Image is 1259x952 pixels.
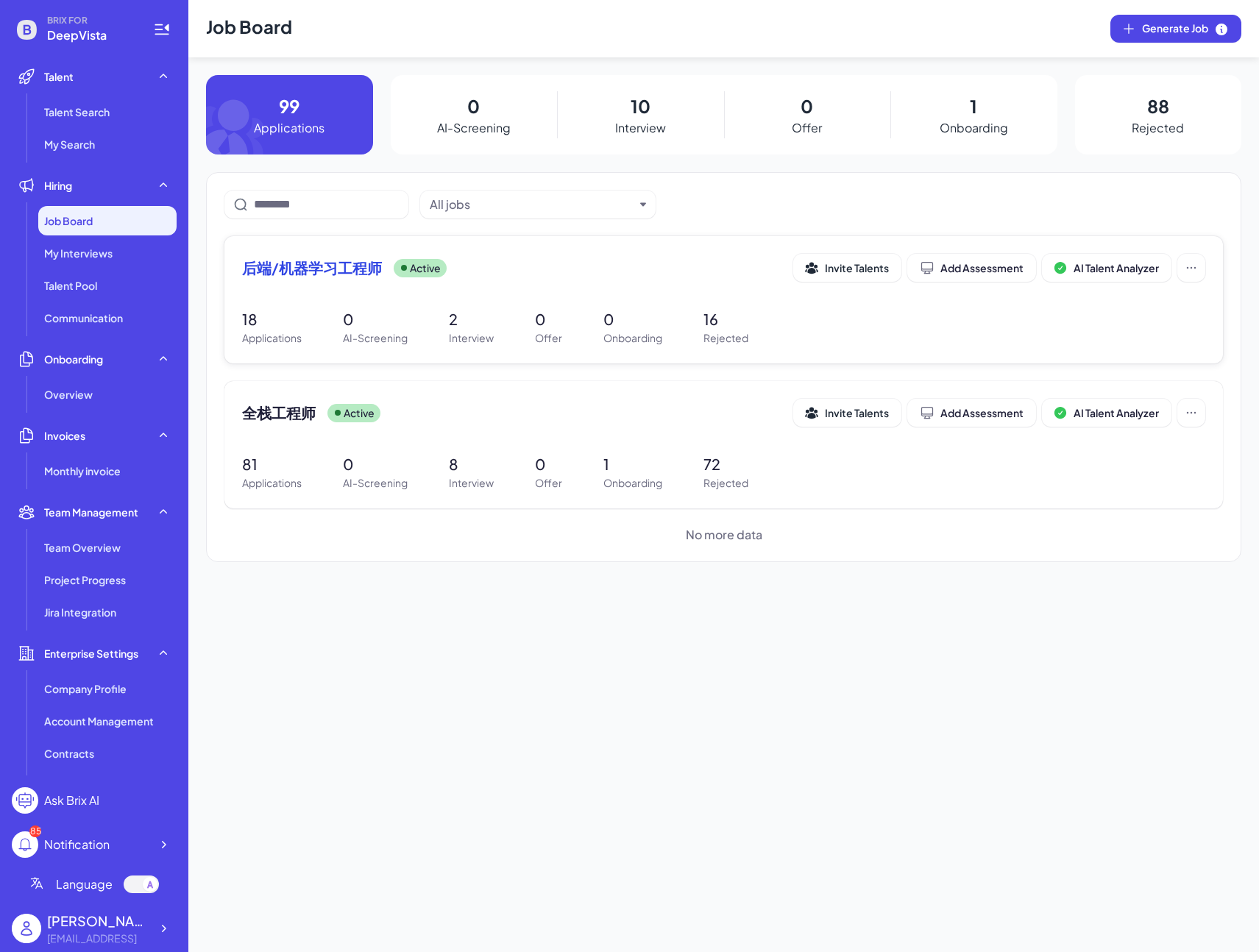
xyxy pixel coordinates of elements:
p: Rejected [1132,119,1184,137]
span: BRIX FOR [47,15,135,26]
img: user_logo.png [12,914,41,943]
span: Generate Job [1142,21,1229,37]
button: Generate Job [1110,15,1241,43]
p: 88 [1147,93,1169,119]
p: Active [344,405,375,421]
span: Invite Talents [825,261,889,274]
p: 81 [242,453,302,475]
div: Add Assessment [920,260,1024,275]
p: Offer [535,475,562,491]
p: Offer [792,119,822,137]
p: Applications [242,330,302,346]
span: Enterprise Settings [44,646,138,661]
p: 0 [343,308,408,330]
p: 0 [535,308,562,330]
span: 后端/机器学习工程师 [242,257,382,278]
span: Communication [44,310,123,325]
span: Monthly invoice [44,463,121,478]
p: 1 [603,453,662,475]
button: Add Assessment [907,254,1036,282]
p: Onboarding [603,475,662,491]
p: 0 [343,453,408,475]
button: All jobs [430,196,634,213]
span: Job Board [44,213,93,228]
p: 0 [535,453,562,475]
span: No more data [686,526,762,544]
span: Account Management [44,714,154,728]
button: Add Assessment [907,399,1036,427]
span: Contracts [44,746,94,761]
p: Interview [449,475,494,491]
span: Invoices [44,428,85,443]
p: Active [410,260,441,276]
p: 2 [449,308,494,330]
p: 0 [467,93,480,119]
button: Invite Talents [793,399,901,427]
span: My Search [44,137,95,152]
p: Onboarding [940,119,1008,137]
span: Overview [44,387,93,402]
p: 18 [242,308,302,330]
span: Company Profile [44,681,127,696]
p: 16 [703,308,748,330]
span: My Interviews [44,246,113,260]
p: AI-Screening [343,330,408,346]
span: Hiring [44,178,72,193]
div: All jobs [430,196,470,213]
p: 0 [603,308,662,330]
p: 1 [970,93,977,119]
span: Onboarding [44,352,103,366]
span: Project Progress [44,572,126,587]
span: Talent Search [44,104,110,119]
button: AI Talent Analyzer [1042,399,1171,427]
div: 85 [29,825,41,837]
span: Team Management [44,505,138,519]
p: AI-Screening [343,475,408,491]
span: AI Talent Analyzer [1074,261,1159,274]
div: Add Assessment [920,405,1024,420]
span: AI Talent Analyzer [1074,406,1159,419]
p: Applications [242,475,302,491]
p: Rejected [703,475,748,491]
p: Interview [615,119,666,137]
p: Offer [535,330,562,346]
div: Jing Conan Wang [47,911,150,931]
div: Ask Brix AI [44,792,99,809]
div: jingconan@deepvista.ai [47,931,150,946]
p: 8 [449,453,494,475]
p: Interview [449,330,494,346]
span: 全栈工程师 [242,402,316,423]
p: Onboarding [603,330,662,346]
button: Invite Talents [793,254,901,282]
span: Team Overview [44,540,121,555]
p: AI-Screening [437,119,511,137]
p: Rejected [703,330,748,346]
button: AI Talent Analyzer [1042,254,1171,282]
span: Jira Integration [44,605,116,619]
span: DeepVista [47,26,135,44]
span: Language [56,875,113,893]
span: Talent [44,69,74,84]
p: 0 [801,93,813,119]
span: Invite Talents [825,406,889,419]
span: Talent Pool [44,278,97,293]
p: 10 [631,93,650,119]
p: 72 [703,453,748,475]
div: Notification [44,836,110,853]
